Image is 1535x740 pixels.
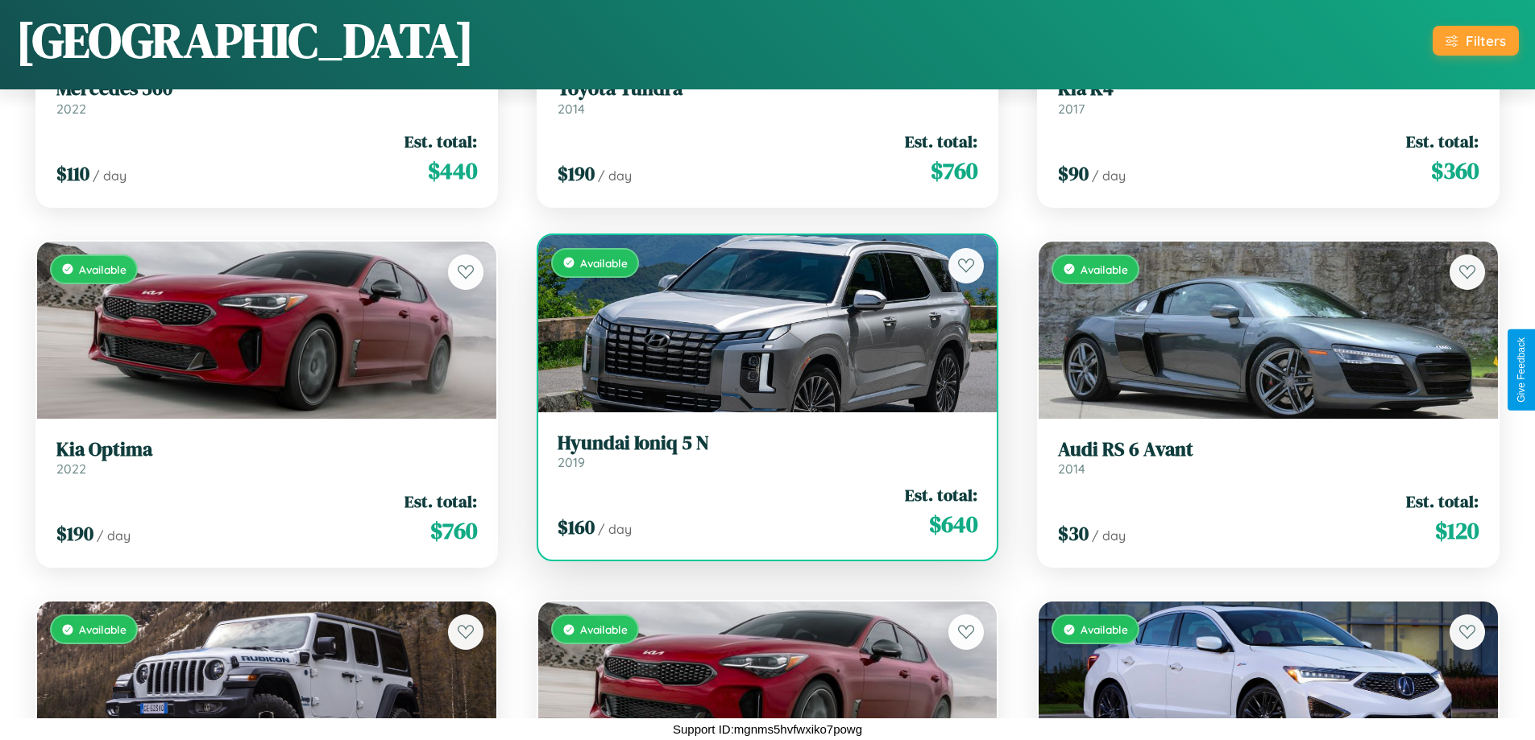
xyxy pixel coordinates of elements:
[1466,32,1506,49] div: Filters
[1092,167,1126,184] span: / day
[929,508,977,540] span: $ 640
[56,160,89,187] span: $ 110
[1058,520,1089,547] span: $ 30
[93,167,127,184] span: / day
[56,461,86,477] span: 2022
[580,622,628,636] span: Available
[905,483,977,506] span: Est. total:
[673,718,862,740] p: Support ID: mgnms5hvfwxiko7powg
[1431,155,1479,187] span: $ 360
[56,77,477,117] a: Mercedes 5602022
[558,432,978,455] h3: Hyundai Ioniq 5 N
[1058,438,1479,477] a: Audi RS 6 Avant2014
[56,520,93,547] span: $ 190
[598,167,632,184] span: / day
[1058,101,1085,117] span: 2017
[1433,26,1519,56] button: Filters
[598,521,632,537] span: / day
[905,130,977,153] span: Est. total:
[79,622,127,636] span: Available
[16,7,474,73] h1: [GEOGRAPHIC_DATA]
[1435,515,1479,547] span: $ 120
[404,490,477,513] span: Est. total:
[404,130,477,153] span: Est. total:
[931,155,977,187] span: $ 760
[56,77,477,101] h3: Mercedes 560
[1406,490,1479,513] span: Est. total:
[1058,77,1479,101] h3: Kia K4
[79,263,127,276] span: Available
[580,256,628,270] span: Available
[1516,337,1527,403] div: Give Feedback
[1058,438,1479,461] h3: Audi RS 6 Avant
[1058,160,1089,187] span: $ 90
[1406,130,1479,153] span: Est. total:
[558,77,978,101] h3: Toyota Tundra
[56,438,477,477] a: Kia Optima2022
[558,432,978,471] a: Hyundai Ioniq 5 N2019
[1081,622,1128,636] span: Available
[1081,263,1128,276] span: Available
[430,515,477,547] span: $ 760
[1092,527,1126,544] span: / day
[558,77,978,117] a: Toyota Tundra2014
[428,155,477,187] span: $ 440
[558,101,585,117] span: 2014
[558,514,595,540] span: $ 160
[56,438,477,461] h3: Kia Optima
[1058,461,1085,477] span: 2014
[1058,77,1479,117] a: Kia K42017
[558,160,595,187] span: $ 190
[56,101,86,117] span: 2022
[558,454,585,470] span: 2019
[97,527,131,544] span: / day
